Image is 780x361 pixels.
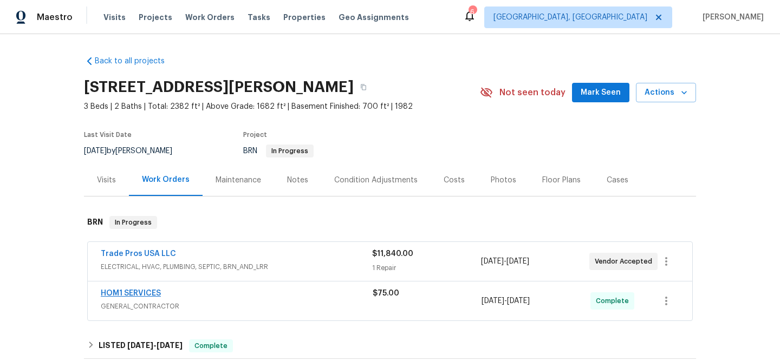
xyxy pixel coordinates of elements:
div: Floor Plans [542,175,581,186]
a: Trade Pros USA LLC [101,250,176,258]
button: Mark Seen [572,83,629,103]
span: - [481,256,529,267]
div: Costs [444,175,465,186]
span: GENERAL_CONTRACTOR [101,301,373,312]
span: [DATE] [507,297,530,305]
div: Visits [97,175,116,186]
a: HOM1 SERVICES [101,290,161,297]
span: Vendor Accepted [595,256,656,267]
span: Tasks [248,14,270,21]
span: In Progress [267,148,313,154]
span: - [127,342,183,349]
div: Photos [491,175,516,186]
div: Work Orders [142,174,190,185]
span: Project [243,132,267,138]
div: BRN In Progress [84,205,696,240]
div: Notes [287,175,308,186]
span: [DATE] [84,147,107,155]
div: Maintenance [216,175,261,186]
div: Cases [607,175,628,186]
span: Not seen today [499,87,565,98]
span: [GEOGRAPHIC_DATA], [GEOGRAPHIC_DATA] [493,12,647,23]
h6: BRN [87,216,103,229]
span: [PERSON_NAME] [698,12,764,23]
span: 3 Beds | 2 Baths | Total: 2382 ft² | Above Grade: 1682 ft² | Basement Finished: 700 ft² | 1982 [84,101,480,112]
button: Copy Address [354,77,373,97]
span: BRN [243,147,314,155]
a: Back to all projects [84,56,188,67]
span: In Progress [110,217,156,228]
h6: LISTED [99,339,183,352]
button: Actions [636,83,696,103]
span: [DATE] [157,342,183,349]
span: Complete [190,340,232,351]
div: 6 [469,6,476,17]
span: Last Visit Date [84,132,132,138]
div: Condition Adjustments [334,175,418,186]
span: $75.00 [373,290,399,297]
span: [DATE] [506,258,529,265]
span: - [482,296,530,306]
div: 1 Repair [372,262,480,273]
span: Visits [103,12,126,23]
h2: [STREET_ADDRESS][PERSON_NAME] [84,82,354,93]
span: Properties [283,12,326,23]
span: [DATE] [482,297,504,305]
span: [DATE] [481,258,504,265]
span: Maestro [37,12,73,23]
span: Mark Seen [581,86,621,100]
span: Actions [645,86,687,100]
span: Work Orders [185,12,235,23]
div: LISTED [DATE]-[DATE]Complete [84,333,696,359]
span: Projects [139,12,172,23]
span: ELECTRICAL, HVAC, PLUMBING, SEPTIC, BRN_AND_LRR [101,261,372,272]
span: Geo Assignments [339,12,409,23]
div: by [PERSON_NAME] [84,145,185,157]
span: Complete [596,296,633,306]
span: $11,840.00 [372,250,413,258]
span: [DATE] [127,342,153,349]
